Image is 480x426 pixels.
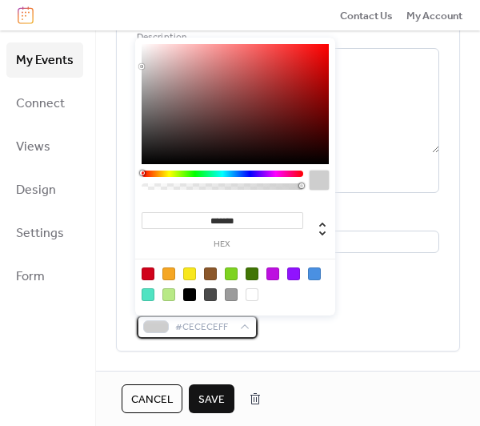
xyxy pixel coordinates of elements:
[340,8,393,24] span: Contact Us
[18,6,34,24] img: logo
[16,221,64,247] span: Settings
[308,267,321,280] div: #4A90E2
[204,288,217,301] div: #4A4A4A
[225,267,238,280] div: #7ED321
[6,215,83,251] a: Settings
[266,267,279,280] div: #BD10E0
[122,384,182,413] button: Cancel
[183,288,196,301] div: #000000
[225,288,238,301] div: #9B9B9B
[183,267,196,280] div: #F8E71C
[142,267,154,280] div: #D0021B
[287,267,300,280] div: #9013FE
[6,42,83,78] a: My Events
[6,129,83,164] a: Views
[162,288,175,301] div: #B8E986
[175,319,232,336] span: #CECECEFF
[16,178,56,203] span: Design
[406,8,462,24] span: My Account
[16,135,50,160] span: Views
[246,267,258,280] div: #417505
[6,172,83,207] a: Design
[246,288,258,301] div: #FFFFFF
[16,48,74,74] span: My Events
[142,288,154,301] div: #50E3C2
[198,392,225,408] span: Save
[16,91,65,117] span: Connect
[340,7,393,23] a: Contact Us
[189,384,234,413] button: Save
[142,240,303,249] label: hex
[16,264,45,290] span: Form
[162,267,175,280] div: #F5A623
[6,86,83,121] a: Connect
[204,267,217,280] div: #8B572A
[131,392,173,408] span: Cancel
[406,7,462,23] a: My Account
[6,259,83,294] a: Form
